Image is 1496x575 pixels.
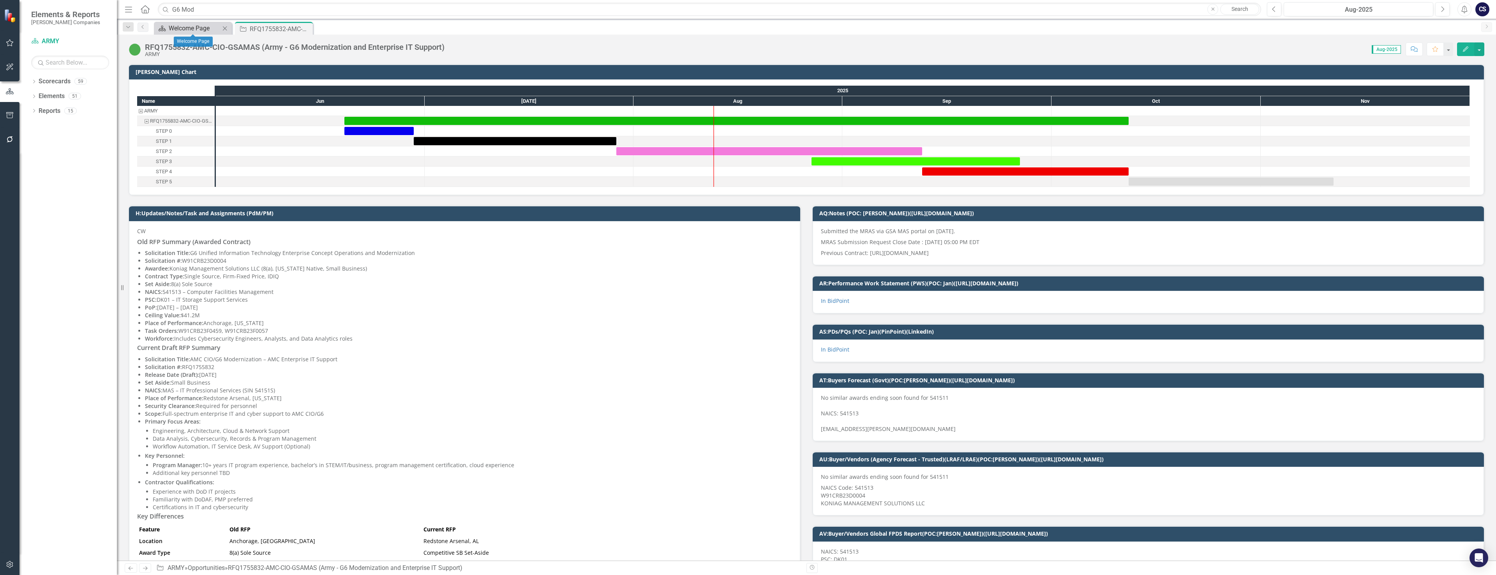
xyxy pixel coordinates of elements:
div: RFQ1755832-AMC-CIO-GSAMAS (Army - G6 Modernization and Enterprise IT Support) [228,564,462,571]
div: ARMY [144,106,158,116]
a: In BidPoint [821,297,849,304]
div: STEP 4 [137,167,215,177]
a: Elements [39,92,65,101]
div: Task: Start date: 2025-08-27 End date: 2025-09-26 [137,156,215,167]
div: Sep [842,96,1051,106]
div: 59 [74,78,87,85]
strong: Solicitation Title: [145,249,190,257]
p: Experience with DoD IT projects [153,488,792,496]
div: STEP 1 [137,136,215,146]
strong: Place of Performance: [145,319,203,327]
div: Task: Start date: 2025-08-27 End date: 2025-09-26 [812,157,1020,165]
strong: Workforce: [145,335,174,342]
strong: Release Date (Draft): [145,371,199,378]
div: Oct [1051,96,1261,106]
strong: Scope: [145,410,162,417]
p: DK01 – IT Storage Support Services [145,296,792,304]
p: NAICS: 541513 PSC: DK01 [821,548,1476,573]
p: Data Analysis, Cybersecurity, Records & Program Management [153,435,792,443]
div: Task: ARMY Start date: 2025-06-19 End date: 2025-06-20 [137,106,215,116]
p: AMC CIO/G6 Modernization – AMC Enterprise IT Support [145,355,792,363]
p: No similar awards ending soon found for 541511 NAICS: 541513 [EMAIL_ADDRESS][PERSON_NAME][DOMAIN_... [821,394,1476,433]
div: Jun [216,96,425,106]
div: STEP 1 [156,136,172,146]
div: RFQ1755832-AMC-CIO-GSAMAS (Army - G6 Modernization and Enterprise IT Support) [250,24,311,34]
div: Task: Start date: 2025-06-19 End date: 2025-06-29 [137,126,215,136]
div: Task: Start date: 2025-06-29 End date: 2025-07-29 [137,136,215,146]
th: Current RFP [422,524,792,535]
div: STEP 5 [137,177,215,187]
p: CW [137,227,792,237]
div: Aug [633,96,842,106]
p: Workflow Automation, IT Service Desk, AV Support (Optional) [153,443,792,450]
p: W91CRB23D0004 [145,257,792,265]
strong: Old RFP Summary (Awarded Contract) [137,237,251,246]
strong: Place of Performance: [145,394,203,402]
a: ARMY [168,564,185,571]
p: MRAS Submission Request Close Date : [DATE] 05:00 PM EDT [821,237,1476,248]
p: Single Source, Firm-Fixed Price, IDIQ [145,273,792,280]
p: Familiarity with DoDAF, PMP preferred [153,496,792,503]
div: Task: Start date: 2025-09-12 End date: 2025-10-12 [137,167,215,177]
p: Anchorage, [US_STATE] [145,319,792,327]
div: Jul [425,96,633,106]
strong: Contract Type: [145,273,184,280]
strong: Solicitation Title: [145,355,190,363]
strong: Contractor Qualifications: [145,478,214,486]
div: STEP 2 [156,146,172,156]
h3: AR:Performance Work Statement (PWS)(POC: Jan)([URL][DOMAIN_NAME]) [819,280,1480,286]
p: Submitted the MRAS via GSA MAS portal on [DATE]. [821,227,1476,237]
button: Aug-2025 [1284,2,1433,16]
td: Anchorage, [GEOGRAPHIC_DATA] [228,535,422,547]
h3: AT:Buyers Forecast (Govt)(POC:[PERSON_NAME])([URL][DOMAIN_NAME]) [819,377,1480,383]
strong: Key Differences [137,512,184,520]
p: W91CRB23F0459, W91CRB23F0057 [145,327,792,335]
div: STEP 2 [137,146,215,156]
p: NAICS Code: 541513 W91CRB23D0004 KONIAG MANAGEMENT SOLUTIONS LLC [821,482,1476,507]
div: STEP 0 [156,126,172,136]
strong: Program Manager: [153,461,202,469]
a: Welcome Page [156,23,220,33]
h3: [PERSON_NAME] Chart [136,69,1480,75]
p: Additional key personnel TBD [153,469,792,477]
p: Redstone Arsenal, [US_STATE] [145,394,792,402]
th: Feature [137,524,228,535]
strong: Task Orders: [145,327,178,334]
div: 15 [64,107,77,114]
td: Redstone Arsenal, AL [422,535,792,547]
strong: Ceiling Value: [145,311,181,319]
p: Engineering, Architecture, Cloud & Network Support [153,427,792,435]
div: Task: Start date: 2025-10-12 End date: 2025-11-11 [1129,178,1334,186]
div: Task: Start date: 2025-06-19 End date: 2025-06-29 [344,127,414,135]
h3: AQ:Notes (POC: [PERSON_NAME])([URL][DOMAIN_NAME]) [819,210,1480,216]
div: Aug-2025 [1286,5,1431,14]
td: 8(a) Sole Source [228,547,422,559]
div: STEP 0 [137,126,215,136]
div: 2025 [216,86,1470,96]
img: ClearPoint Strategy [4,8,18,23]
div: Task: Start date: 2025-10-12 End date: 2025-11-11 [137,177,215,187]
div: Open Intercom Messenger [1470,549,1488,567]
strong: Set Aside: [145,280,171,288]
a: Opportunities [188,564,225,571]
div: Task: Start date: 2025-06-19 End date: 2025-10-12 [137,116,215,126]
button: CS [1475,2,1489,16]
div: Task: Start date: 2025-09-12 End date: 2025-10-12 [922,167,1129,176]
div: STEP 5 [156,177,172,187]
p: Small Business [145,379,792,387]
div: STEP 3 [137,156,215,167]
p: 8(a) Sole Source [145,280,792,288]
a: Search [1220,4,1259,15]
strong: Solicitation #: [145,363,182,371]
p: No similar awards ending soon found for 541511 [821,473,1476,482]
p: Required for personnel [145,402,792,410]
div: Task: Start date: 2025-06-29 End date: 2025-07-29 [414,137,616,145]
input: Search Below... [31,56,109,69]
p: 10+ years IT program experience, bachelor’s in STEM/IT/business, program management certification... [153,461,792,469]
img: Active [129,43,141,56]
p: [DATE] [145,371,792,379]
span: Elements & Reports [31,10,100,19]
div: 51 [69,93,81,100]
div: ARMY [145,51,445,57]
td: Competitive SB Set-Aside [422,547,792,559]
